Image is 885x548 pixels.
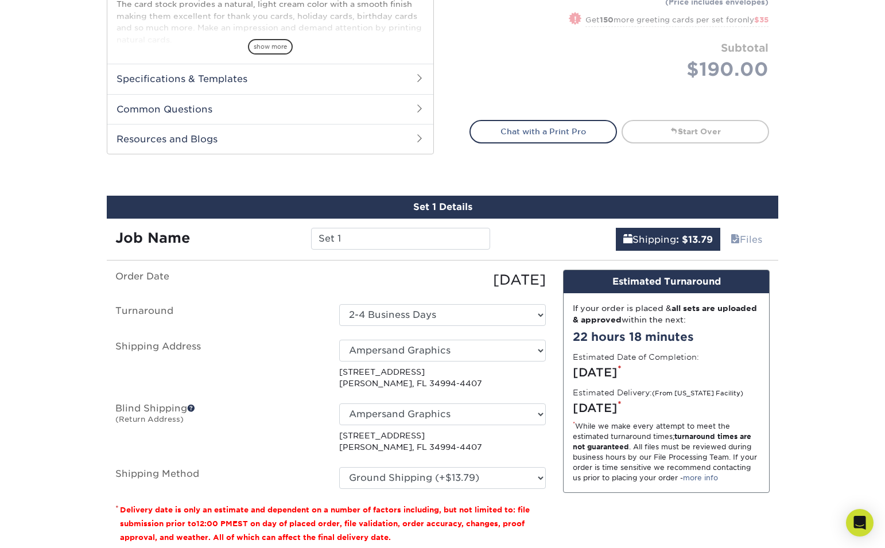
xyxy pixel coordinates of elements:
[196,519,232,528] span: 12:00 PM
[622,120,769,143] a: Start Over
[564,270,769,293] div: Estimated Turnaround
[573,421,760,483] div: While we make every attempt to meet the estimated turnaround times; . All files must be reviewed ...
[676,234,713,245] b: : $13.79
[652,390,743,397] small: (From [US_STATE] Facility)
[339,430,546,453] p: [STREET_ADDRESS] [PERSON_NAME], FL 34994-4407
[115,230,190,246] strong: Job Name
[723,228,770,251] a: Files
[573,351,699,363] label: Estimated Date of Completion:
[683,473,718,482] a: more info
[115,415,184,423] small: (Return Address)
[846,509,874,537] div: Open Intercom Messenger
[623,234,632,245] span: shipping
[573,387,743,398] label: Estimated Delivery:
[331,270,554,290] div: [DATE]
[107,467,331,489] label: Shipping Method
[107,124,433,154] h2: Resources and Blogs
[107,94,433,124] h2: Common Questions
[339,366,546,390] p: [STREET_ADDRESS] [PERSON_NAME], FL 34994-4407
[573,364,760,381] div: [DATE]
[573,328,760,345] div: 22 hours 18 minutes
[107,340,331,390] label: Shipping Address
[120,506,530,542] small: Delivery date is only an estimate and dependent on a number of factors including, but not limited...
[107,270,331,290] label: Order Date
[731,234,740,245] span: files
[107,403,331,453] label: Blind Shipping
[616,228,720,251] a: Shipping: $13.79
[107,196,778,219] div: Set 1 Details
[573,432,751,451] strong: turnaround times are not guaranteed
[469,120,617,143] a: Chat with a Print Pro
[311,228,490,250] input: Enter a job name
[248,39,293,55] span: show more
[107,64,433,94] h2: Specifications & Templates
[107,304,331,326] label: Turnaround
[573,302,760,326] div: If your order is placed & within the next:
[573,399,760,417] div: [DATE]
